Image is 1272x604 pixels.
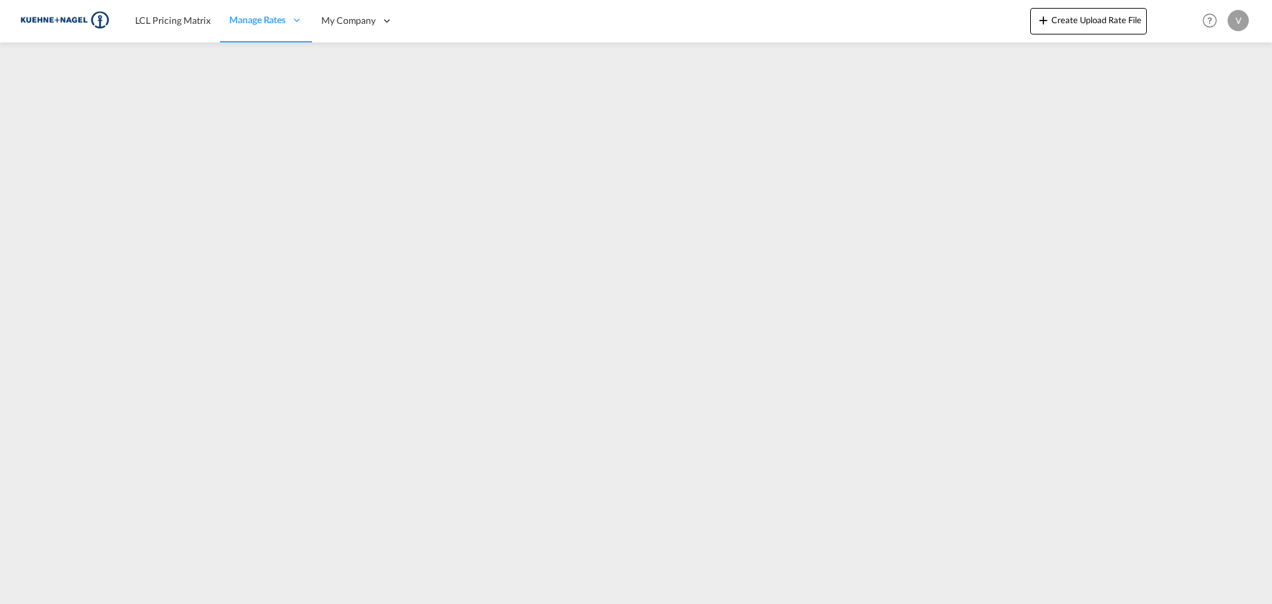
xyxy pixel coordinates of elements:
md-icon: icon-plus 400-fg [1035,12,1051,28]
button: icon-plus 400-fgCreate Upload Rate File [1030,8,1147,34]
span: Help [1198,9,1221,32]
div: Help [1198,9,1228,33]
span: LCL Pricing Matrix [135,15,211,26]
div: V [1228,10,1249,31]
img: 36441310f41511efafde313da40ec4a4.png [20,6,109,36]
span: My Company [321,14,376,27]
span: Manage Rates [229,13,286,27]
